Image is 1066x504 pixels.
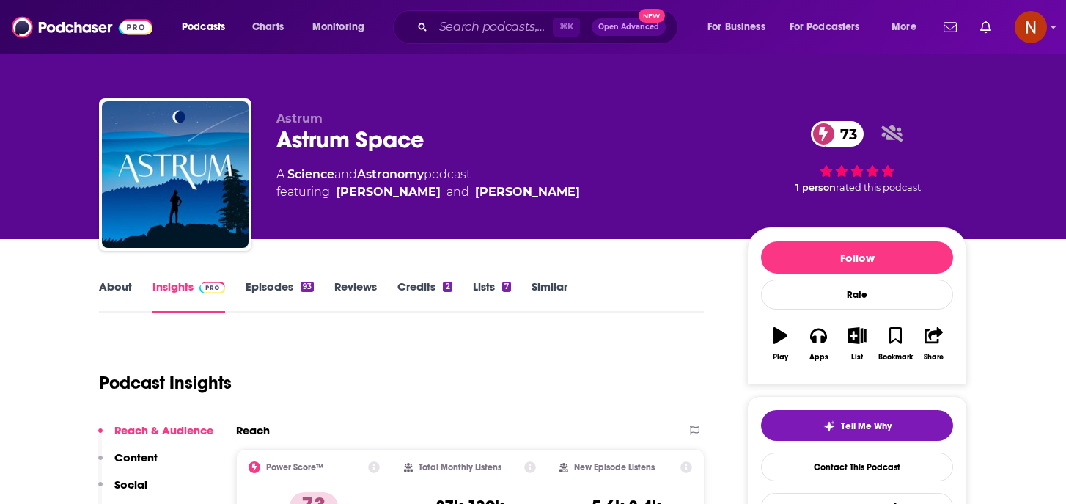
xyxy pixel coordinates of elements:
[697,15,784,39] button: open menu
[199,282,225,293] img: Podchaser Pro
[574,462,655,472] h2: New Episode Listens
[851,353,863,362] div: List
[443,282,452,292] div: 2
[114,450,158,464] p: Content
[276,166,580,201] div: A podcast
[974,15,997,40] a: Show notifications dropdown
[334,167,357,181] span: and
[915,318,953,370] button: Share
[876,318,914,370] button: Bookmark
[301,282,314,292] div: 93
[1015,11,1047,43] span: Logged in as AdelNBM
[823,420,835,432] img: tell me why sparkle
[114,423,213,437] p: Reach & Audience
[790,17,860,37] span: For Podcasters
[102,101,249,248] img: Astrum Space
[707,17,765,37] span: For Business
[99,280,132,313] a: About
[99,372,232,394] h1: Podcast Insights
[114,478,147,492] p: Social
[592,18,666,36] button: Open AdvancedNew
[475,183,580,201] a: James Stewart
[795,182,836,193] span: 1 person
[276,183,580,201] span: featuring
[397,280,452,313] a: Credits2
[243,15,293,39] a: Charts
[12,13,152,41] img: Podchaser - Follow, Share and Rate Podcasts
[502,282,511,292] div: 7
[761,410,953,441] button: tell me why sparkleTell Me Why
[246,280,314,313] a: Episodes93
[532,280,567,313] a: Similar
[892,17,916,37] span: More
[881,15,935,39] button: open menu
[826,121,864,147] span: 73
[1015,11,1047,43] img: User Profile
[598,23,659,31] span: Open Advanced
[336,183,441,201] a: Alex McColgan
[841,420,892,432] span: Tell Me Why
[236,423,270,437] h2: Reach
[878,353,913,362] div: Bookmark
[98,423,213,450] button: Reach & Audience
[287,167,334,181] a: Science
[182,17,225,37] span: Podcasts
[334,280,377,313] a: Reviews
[266,462,323,472] h2: Power Score™
[836,182,921,193] span: rated this podcast
[433,15,553,39] input: Search podcasts, credits, & more...
[252,17,284,37] span: Charts
[276,112,323,125] span: Astrum
[407,10,692,44] div: Search podcasts, credits, & more...
[809,353,828,362] div: Apps
[811,121,864,147] a: 73
[357,167,424,181] a: Astronomy
[799,318,837,370] button: Apps
[473,280,511,313] a: Lists7
[761,453,953,481] a: Contact This Podcast
[773,353,788,362] div: Play
[761,280,953,310] div: Rate
[761,318,799,370] button: Play
[152,280,225,313] a: InsightsPodchaser Pro
[780,15,881,39] button: open menu
[98,450,158,478] button: Content
[419,462,501,472] h2: Total Monthly Listens
[302,15,383,39] button: open menu
[553,18,580,37] span: ⌘ K
[639,9,665,23] span: New
[938,15,963,40] a: Show notifications dropdown
[446,183,469,201] span: and
[1015,11,1047,43] button: Show profile menu
[312,17,364,37] span: Monitoring
[761,241,953,274] button: Follow
[924,353,944,362] div: Share
[172,15,244,39] button: open menu
[838,318,876,370] button: List
[747,112,967,202] div: 73 1 personrated this podcast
